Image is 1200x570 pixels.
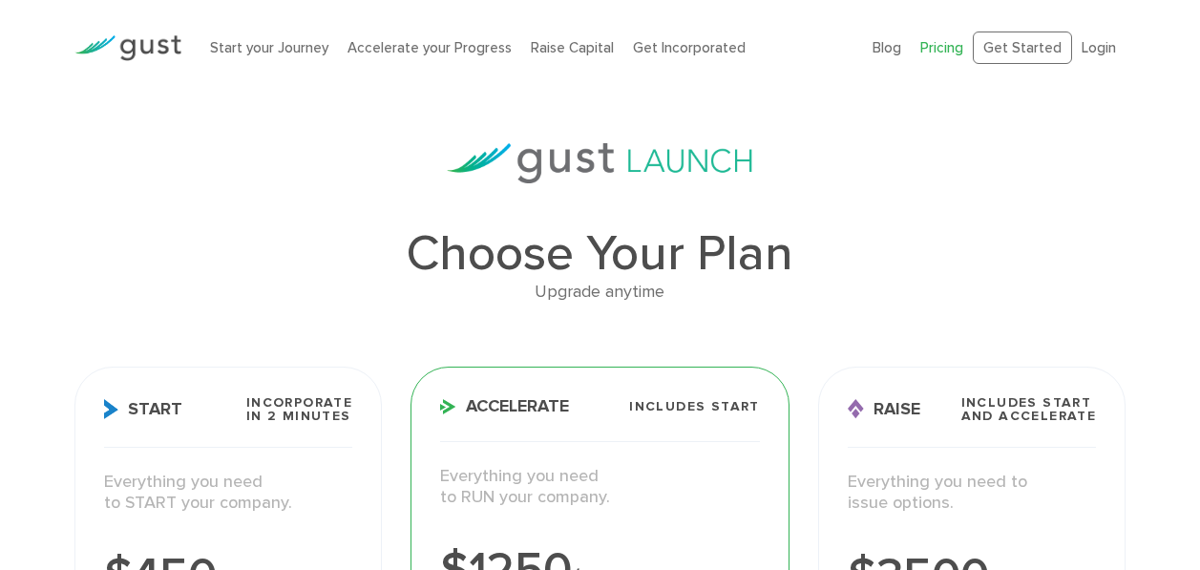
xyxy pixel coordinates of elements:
[74,35,181,61] img: Gust Logo
[961,396,1097,423] span: Includes START and ACCELERATE
[531,39,614,56] a: Raise Capital
[440,466,759,509] p: Everything you need to RUN your company.
[447,143,752,183] img: gust-launch-logos.svg
[848,399,864,419] img: Raise Icon
[104,399,118,419] img: Start Icon X2
[104,472,352,515] p: Everything you need to START your company.
[246,396,352,423] span: Incorporate in 2 Minutes
[873,39,901,56] a: Blog
[848,472,1096,515] p: Everything you need to issue options.
[920,39,963,56] a: Pricing
[210,39,328,56] a: Start your Journey
[74,279,1126,306] div: Upgrade anytime
[104,399,182,419] span: Start
[848,399,920,419] span: Raise
[74,229,1126,279] h1: Choose Your Plan
[1082,39,1116,56] a: Login
[973,32,1072,65] a: Get Started
[347,39,512,56] a: Accelerate your Progress
[440,399,456,414] img: Accelerate Icon
[633,39,746,56] a: Get Incorporated
[629,400,760,413] span: Includes START
[440,398,569,415] span: Accelerate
